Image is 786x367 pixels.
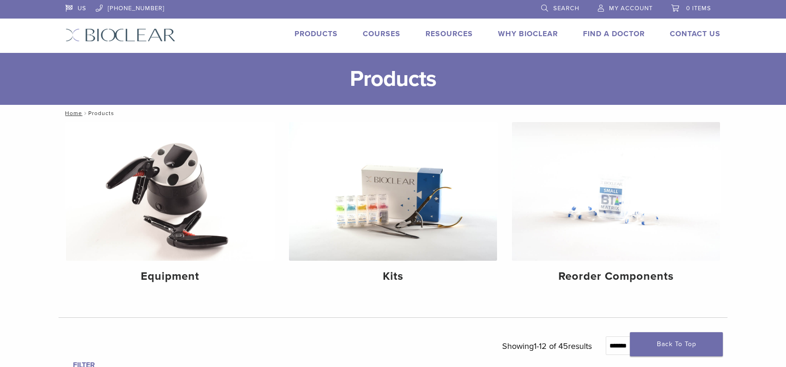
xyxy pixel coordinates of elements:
[553,5,579,12] span: Search
[295,29,338,39] a: Products
[59,105,727,122] nav: Products
[512,122,720,291] a: Reorder Components
[512,122,720,261] img: Reorder Components
[363,29,400,39] a: Courses
[534,341,568,351] span: 1-12 of 45
[65,28,176,42] img: Bioclear
[519,268,713,285] h4: Reorder Components
[289,122,497,291] a: Kits
[686,5,711,12] span: 0 items
[502,336,592,356] p: Showing results
[426,29,473,39] a: Resources
[289,122,497,261] img: Kits
[498,29,558,39] a: Why Bioclear
[630,332,723,356] a: Back To Top
[609,5,653,12] span: My Account
[62,110,82,116] a: Home
[670,29,720,39] a: Contact Us
[66,122,274,261] img: Equipment
[583,29,645,39] a: Find A Doctor
[82,111,88,116] span: /
[66,122,274,291] a: Equipment
[73,268,267,285] h4: Equipment
[296,268,490,285] h4: Kits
